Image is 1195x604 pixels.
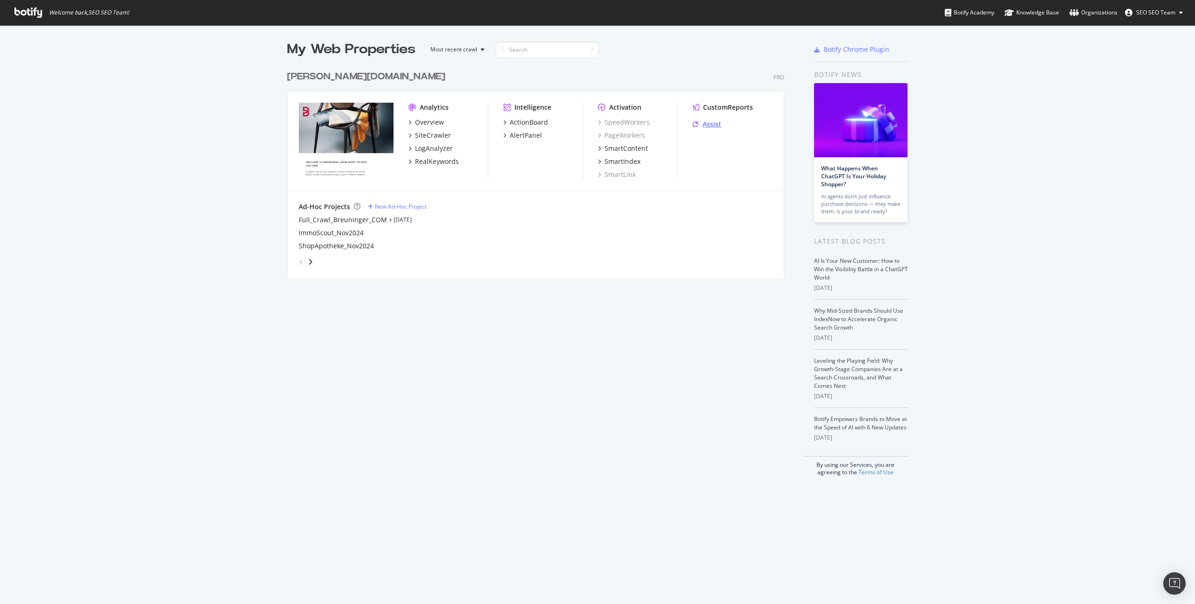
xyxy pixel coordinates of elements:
img: What Happens When ChatGPT Is Your Holiday Shopper? [814,83,907,157]
a: Full_Crawl_Breuninger_COM [299,215,387,225]
a: ShopApotheke_Nov2024 [299,241,374,251]
a: What Happens When ChatGPT Is Your Holiday Shopper? [821,164,886,188]
div: Pro [773,73,784,81]
div: Analytics [420,103,449,112]
a: CustomReports [693,103,753,112]
div: ActionBoard [510,118,548,127]
div: Activation [609,103,641,112]
a: Botify Empowers Brands to Move at the Speed of AI with 6 New Updates [814,415,907,431]
div: Botify Academy [945,8,994,17]
div: [PERSON_NAME][DOMAIN_NAME] [287,70,445,84]
a: [PERSON_NAME][DOMAIN_NAME] [287,70,449,84]
a: Leveling the Playing Field: Why Growth-Stage Companies Are at a Search Crossroads, and What Comes... [814,357,903,390]
div: [DATE] [814,392,908,400]
img: breuninger.com [299,103,394,178]
a: [DATE] [394,216,412,224]
div: Ad-Hoc Projects [299,202,350,211]
a: ImmoScout_Nov2024 [299,228,364,238]
div: SmartContent [605,144,648,153]
div: Assist [703,119,721,129]
button: SEO SEO Team [1118,5,1190,20]
div: angle-left [295,254,307,269]
a: Terms of Use [858,468,893,476]
button: Most recent crawl [423,42,488,57]
div: Botify news [814,70,908,80]
div: Organizations [1069,8,1118,17]
input: Search [496,42,598,58]
a: RealKeywords [408,157,459,166]
a: LogAnalyzer [408,144,453,153]
div: By using our Services, you are agreeing to the [802,456,908,476]
div: AlertPanel [510,131,542,140]
a: AlertPanel [503,131,542,140]
span: Welcome back, SEO SEO Team ! [49,9,129,16]
div: Knowledge Base [1005,8,1059,17]
a: Botify Chrome Plugin [814,45,889,54]
a: Assist [693,119,721,129]
span: SEO SEO Team [1136,8,1175,16]
a: PageWorkers [598,131,645,140]
a: New Ad-Hoc Project [368,203,427,211]
div: CustomReports [703,103,753,112]
a: SiteCrawler [408,131,451,140]
div: grid [287,59,792,278]
a: Why Mid-Sized Brands Should Use IndexNow to Accelerate Organic Search Growth [814,307,903,331]
div: AI agents don’t just influence purchase decisions — they make them. Is your brand ready? [821,193,900,215]
div: My Web Properties [287,40,415,59]
div: Botify Chrome Plugin [823,45,889,54]
div: angle-right [307,257,314,267]
a: SmartLink [598,170,636,179]
div: Intelligence [514,103,551,112]
a: ActionBoard [503,118,548,127]
div: SiteCrawler [415,131,451,140]
a: SpeedWorkers [598,118,650,127]
div: LogAnalyzer [415,144,453,153]
div: [DATE] [814,434,908,442]
div: Open Intercom Messenger [1163,572,1186,595]
a: AI Is Your New Customer: How to Win the Visibility Battle in a ChatGPT World [814,257,908,281]
div: Most recent crawl [430,47,477,52]
div: [DATE] [814,334,908,342]
a: SmartContent [598,144,648,153]
div: Overview [415,118,444,127]
div: RealKeywords [415,157,459,166]
div: SmartIndex [605,157,640,166]
div: New Ad-Hoc Project [375,203,427,211]
a: Overview [408,118,444,127]
div: Latest Blog Posts [814,236,908,246]
a: SmartIndex [598,157,640,166]
div: [DATE] [814,284,908,292]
